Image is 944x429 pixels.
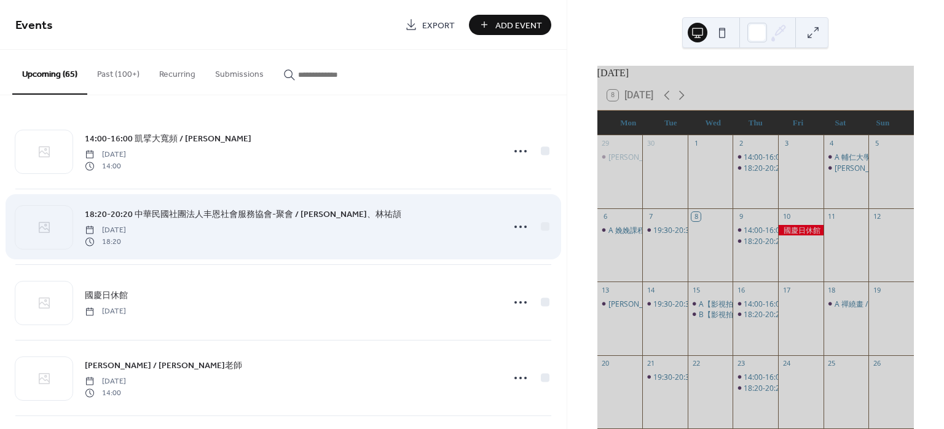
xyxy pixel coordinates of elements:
[495,19,542,32] span: Add Event
[85,306,126,317] span: [DATE]
[733,299,778,309] div: 14:00-16:00 凱擘大寬頻 / 陳正彥
[744,299,887,309] div: 14:00-16:00 凱擘大寬頻 / [PERSON_NAME]
[824,163,869,173] div: B 晟心誠藝劇團-魔術演員培訓/排練 / 張煜晟
[733,236,778,246] div: 18:20-20:20 中華民國社團法人丰恩社會服務協會-聚會 / 許珊珊、林祐頡
[149,50,205,93] button: Recurring
[733,309,778,320] div: 18:20-20:20 中華民國社團法人丰恩社會服務協會-聚會 / 許珊珊、林祐頡
[597,152,643,162] div: C 瑜珈 / 葉老師
[85,208,401,221] span: 18:20-20:20 中華民國社團法人丰恩社會服務協會-聚會 / [PERSON_NAME]、林祐頡
[608,152,745,162] div: [PERSON_NAME] / [PERSON_NAME]老師
[862,111,904,135] div: Sun
[827,139,836,148] div: 4
[744,152,887,162] div: 14:00-16:00 凱擘大寬頻 / [PERSON_NAME]
[835,299,927,309] div: A 禪繞畫 / [PERSON_NAME]
[736,139,745,148] div: 2
[824,152,869,162] div: A 輔仁大學大傳系畢製《美好的一天》劇組-學生製片演員試鏡 / 田宜亭
[653,372,774,382] div: 19:30-20:30 瑜珈 / [PERSON_NAME]
[736,359,745,368] div: 23
[736,285,745,294] div: 16
[85,360,242,372] span: [PERSON_NAME] / [PERSON_NAME]老師
[688,309,733,320] div: B【影視拍攝】瞇瞇眼影像有限公司 / 王俊傑
[85,376,126,387] span: [DATE]
[782,139,791,148] div: 3
[699,299,878,309] div: A【影視拍攝】瞇瞇眼影像有限公司 / [PERSON_NAME]
[778,225,824,235] div: 國慶日休館
[85,132,251,146] a: 14:00-16:00 凱擘大寬頻 / [PERSON_NAME]
[85,225,126,236] span: [DATE]
[85,289,128,302] span: 國慶日休館
[85,288,128,302] a: 國慶日休館
[601,212,610,221] div: 6
[653,299,774,309] div: 19:30-20:30 瑜珈 / [PERSON_NAME]
[646,359,655,368] div: 21
[733,372,778,382] div: 14:00-16:00 凱擘大寬頻 / 陳正彥
[872,359,881,368] div: 26
[422,19,455,32] span: Export
[824,299,869,309] div: A 禪繞畫 / Daisy
[642,372,688,382] div: 19:30-20:30 瑜珈 / 美瑤
[15,14,53,37] span: Events
[601,139,610,148] div: 29
[607,111,650,135] div: Mon
[777,111,819,135] div: Fri
[782,359,791,368] div: 24
[827,212,836,221] div: 11
[691,359,701,368] div: 22
[469,15,551,35] button: Add Event
[646,285,655,294] div: 14
[87,50,149,93] button: Past (100+)
[872,285,881,294] div: 19
[699,309,878,320] div: B【影視拍攝】瞇瞇眼影像有限公司 / [PERSON_NAME]
[653,225,774,235] div: 19:30-20:30 瑜珈 / [PERSON_NAME]
[12,50,87,95] button: Upcoming (65)
[691,139,701,148] div: 1
[85,207,401,221] a: 18:20-20:20 中華民國社團法人丰恩社會服務協會-聚會 / [PERSON_NAME]、林祐頡
[691,285,701,294] div: 15
[691,212,701,221] div: 8
[642,299,688,309] div: 19:30-20:30 瑜珈 / 美瑤
[744,372,887,382] div: 14:00-16:00 凱擘大寬頻 / [PERSON_NAME]
[782,212,791,221] div: 10
[597,225,643,235] div: A 娩娩課程排練 / 張庭溦
[733,383,778,393] div: 18:20-20:20 中華民國社團法人丰恩社會服務協會-聚會 / 許珊珊、林祐頡
[692,111,734,135] div: Wed
[205,50,273,93] button: Submissions
[85,387,126,398] span: 14:00
[85,236,126,247] span: 18:20
[601,285,610,294] div: 13
[744,225,887,235] div: 14:00-16:00 凱擘大寬頻 / [PERSON_NAME]
[819,111,862,135] div: Sat
[85,358,242,372] a: [PERSON_NAME] / [PERSON_NAME]老師
[827,285,836,294] div: 18
[646,139,655,148] div: 30
[608,225,723,235] div: A 娩娩課程排練 / [PERSON_NAME]
[782,285,791,294] div: 17
[597,299,643,309] div: C 瑜珈 / 葉老師
[85,149,126,160] span: [DATE]
[642,225,688,235] div: 19:30-20:30 瑜珈 / 美瑤
[736,212,745,221] div: 9
[733,225,778,235] div: 14:00-16:00 凱擘大寬頻 / 陳正彥
[872,212,881,221] div: 12
[872,139,881,148] div: 5
[608,299,745,309] div: [PERSON_NAME] / [PERSON_NAME]老師
[733,163,778,173] div: 18:20-20:20 中華民國社團法人丰恩社會服務協會-聚會 / 許珊珊、林祐頡
[646,212,655,221] div: 7
[597,66,914,81] div: [DATE]
[734,111,777,135] div: Thu
[650,111,692,135] div: Tue
[827,359,836,368] div: 25
[733,152,778,162] div: 14:00-16:00 凱擘大寬頻 / 陳正彥
[601,359,610,368] div: 20
[85,160,126,171] span: 14:00
[396,15,464,35] a: Export
[85,133,251,146] span: 14:00-16:00 凱擘大寬頻 / [PERSON_NAME]
[688,299,733,309] div: A【影視拍攝】瞇瞇眼影像有限公司 / 王俊傑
